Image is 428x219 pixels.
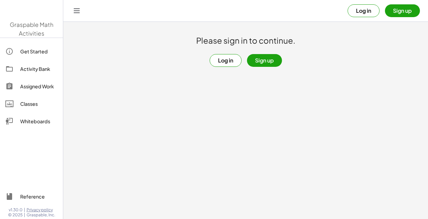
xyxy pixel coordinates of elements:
button: Sign up [247,54,282,67]
button: Sign up [385,4,420,17]
span: © 2025 [8,212,23,218]
div: Whiteboards [20,117,58,125]
span: Graspable Math Activities [10,21,53,37]
button: Log in [210,54,242,67]
div: Activity Bank [20,65,58,73]
button: Log in [348,4,380,17]
a: Assigned Work [3,78,60,94]
div: Assigned Work [20,82,58,90]
a: Reference [3,188,60,205]
a: Activity Bank [3,61,60,77]
span: v1.30.0 [9,207,23,213]
a: Privacy policy [27,207,55,213]
a: Whiteboards [3,113,60,129]
div: Get Started [20,47,58,55]
div: Classes [20,100,58,108]
div: Reference [20,192,58,201]
button: Toggle navigation [71,5,82,16]
span: Graspable, Inc. [27,212,55,218]
span: | [24,207,25,213]
h1: Please sign in to continue. [196,35,295,46]
a: Classes [3,96,60,112]
a: Get Started [3,43,60,59]
span: | [24,212,25,218]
